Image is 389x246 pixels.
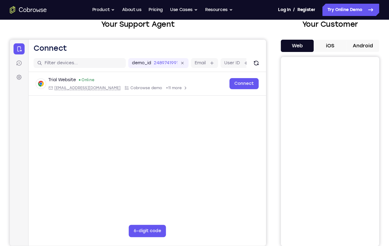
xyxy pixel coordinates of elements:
[114,46,152,51] div: App
[149,4,163,16] a: Pricing
[281,40,314,52] button: Web
[10,40,266,246] iframe: Agent
[38,37,66,43] div: Trial Website
[293,6,295,14] span: /
[119,185,156,197] button: 6-digit code
[278,4,290,16] a: Log In
[297,4,315,16] a: Register
[205,4,233,16] button: Resources
[38,46,111,51] div: Email
[45,46,111,51] span: web@example.com
[19,32,256,56] div: Open device details
[69,38,85,43] div: Online
[10,19,266,30] h2: Your Support Agent
[170,4,198,16] button: Use Cases
[314,40,347,52] button: iOS
[156,46,172,51] span: +11 more
[220,38,249,50] a: Connect
[281,19,379,30] h2: Your Customer
[69,40,70,41] div: New devices found.
[92,4,115,16] button: Product
[10,6,47,14] a: Go to the home page
[121,46,152,51] span: Cobrowse demo
[346,40,379,52] button: Android
[322,4,379,16] a: Try Online Demo
[122,4,141,16] a: About us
